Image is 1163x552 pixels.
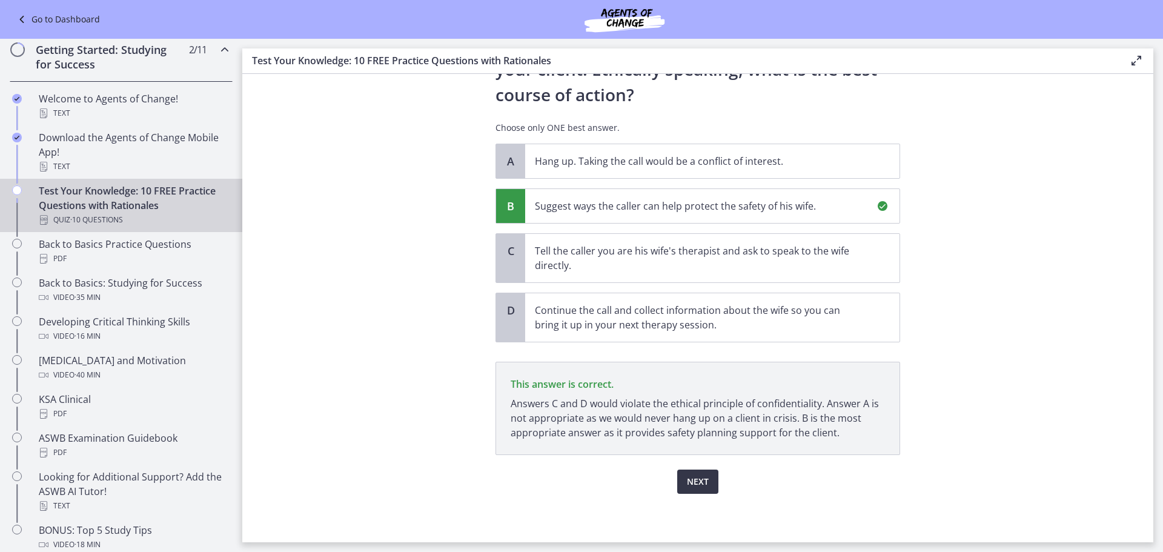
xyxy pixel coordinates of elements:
span: · 40 min [75,368,101,382]
span: B [503,199,518,213]
div: Back to Basics: Studying for Success [39,276,228,305]
span: · 18 min [75,537,101,552]
span: · 35 min [75,290,101,305]
i: Completed [12,133,22,142]
div: PDF [39,407,228,421]
button: Next [677,470,718,494]
div: Text [39,499,228,513]
a: Go to Dashboard [15,12,100,27]
div: PDF [39,251,228,266]
span: D [503,303,518,318]
span: This answer is correct. [511,377,614,391]
div: Video [39,329,228,344]
div: Download the Agents of Change Mobile App! [39,130,228,174]
p: Hang up. Taking the call would be a conflict of interest. [535,154,866,168]
div: Quiz [39,213,228,227]
h2: Getting Started: Studying for Success [36,42,184,71]
div: Video [39,290,228,305]
div: Back to Basics Practice Questions [39,237,228,266]
h3: Test Your Knowledge: 10 FREE Practice Questions with Rationales [252,53,1110,68]
div: Welcome to Agents of Change! [39,91,228,121]
span: C [503,244,518,258]
div: ASWB Examination Guidebook [39,431,228,460]
span: · 10 Questions [70,213,123,227]
div: Test Your Knowledge: 10 FREE Practice Questions with Rationales [39,184,228,227]
span: 2 / 11 [189,42,207,57]
span: A [503,154,518,168]
div: Developing Critical Thinking Skills [39,314,228,344]
div: [MEDICAL_DATA] and Motivation [39,353,228,382]
p: Tell the caller you are his wife's therapist and ask to speak to the wife directly. [535,244,866,273]
div: BONUS: Top 5 Study Tips [39,523,228,552]
div: Looking for Additional Support? Add the ASWB AI Tutor! [39,470,228,513]
div: Text [39,106,228,121]
p: Answers C and D would violate the ethical principle of confidentiality. Answer A is not appropria... [511,396,885,440]
div: Text [39,159,228,174]
div: Video [39,368,228,382]
span: · 16 min [75,329,101,344]
p: Suggest ways the caller can help protect the safety of his wife. [535,199,866,213]
div: KSA Clinical [39,392,228,421]
span: Next [687,474,709,489]
p: Continue the call and collect information about the wife so you can bring it up in your next ther... [535,303,866,332]
i: Completed [12,94,22,104]
img: Agents of Change [552,5,697,34]
div: PDF [39,445,228,460]
div: Video [39,537,228,552]
p: Choose only ONE best answer. [495,122,900,134]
